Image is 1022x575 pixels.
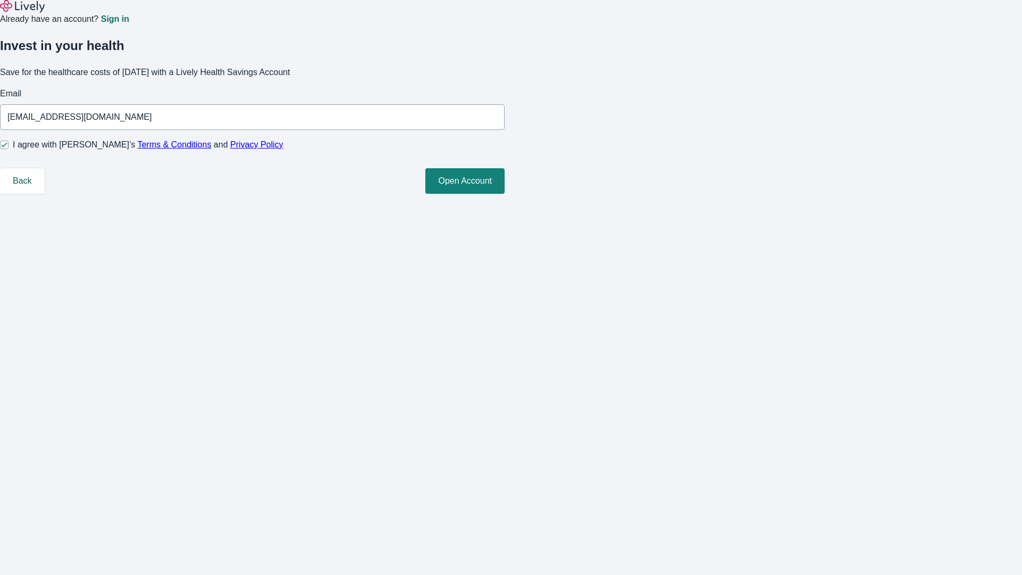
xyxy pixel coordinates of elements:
a: Privacy Policy [230,140,284,149]
button: Open Account [425,168,505,194]
span: I agree with [PERSON_NAME]’s and [13,138,283,151]
a: Terms & Conditions [137,140,211,149]
a: Sign in [101,15,129,23]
